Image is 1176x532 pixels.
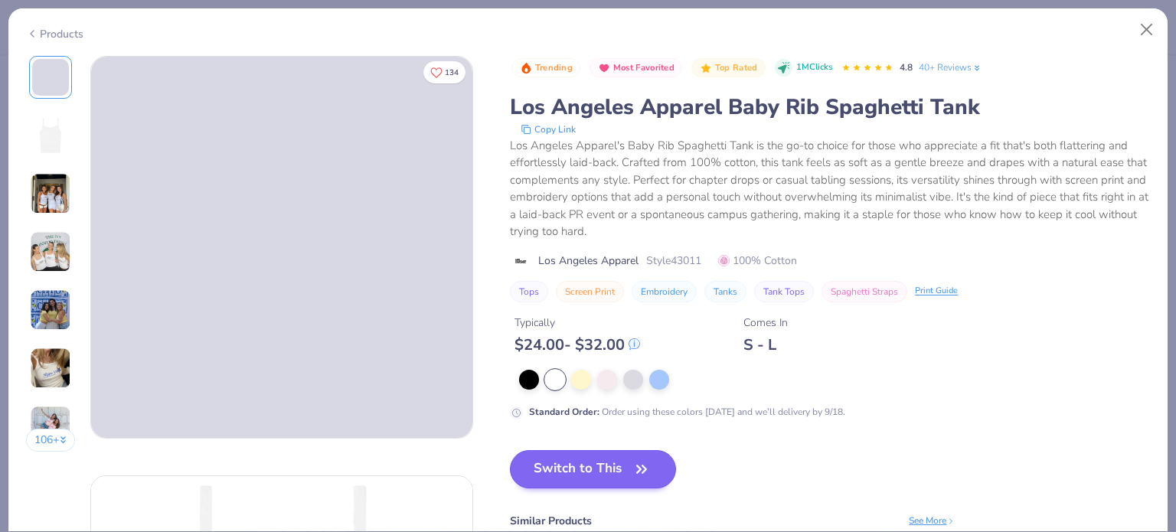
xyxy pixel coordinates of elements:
button: Badge Button [590,58,682,78]
img: Trending sort [520,62,532,74]
a: 40+ Reviews [919,60,982,74]
div: Print Guide [915,285,958,298]
span: Style 43011 [646,253,701,269]
span: 4.8 [900,61,913,73]
button: Close [1132,15,1161,44]
button: Screen Print [556,281,624,302]
div: S - L [743,335,788,354]
button: copy to clipboard [516,122,580,137]
button: Tank Tops [754,281,814,302]
div: Typically [514,315,640,331]
div: Similar Products [510,513,592,529]
button: Spaghetti Straps [822,281,907,302]
span: Trending [535,64,573,72]
img: User generated content [30,406,71,447]
button: Tanks [704,281,746,302]
img: Most Favorited sort [598,62,610,74]
div: Comes In [743,315,788,331]
button: Embroidery [632,281,697,302]
button: Badge Button [511,58,580,78]
div: Los Angeles Apparel's Baby Rib Spaghetti Tank is the go-to choice for those who appreciate a fit ... [510,137,1150,240]
img: Top Rated sort [700,62,712,74]
img: User generated content [30,231,71,273]
div: Order using these colors [DATE] and we’ll delivery by 9/18. [529,405,845,419]
span: 134 [445,69,459,77]
img: brand logo [510,255,531,267]
span: Los Angeles Apparel [538,253,639,269]
button: Tops [510,281,548,302]
img: User generated content [30,348,71,389]
div: 4.8 Stars [841,56,893,80]
span: 1M Clicks [796,61,832,74]
span: Top Rated [715,64,758,72]
button: Switch to This [510,450,676,488]
button: Badge Button [691,58,765,78]
span: Most Favorited [613,64,675,72]
div: Products [26,26,83,42]
div: Los Angeles Apparel Baby Rib Spaghetti Tank [510,93,1150,122]
img: User generated content [30,173,71,214]
span: 100% Cotton [718,253,797,269]
strong: Standard Order : [529,406,599,418]
button: 106+ [26,429,76,452]
button: Like [423,61,465,83]
img: Back [32,117,69,154]
div: See More [909,514,955,527]
img: User generated content [30,289,71,331]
